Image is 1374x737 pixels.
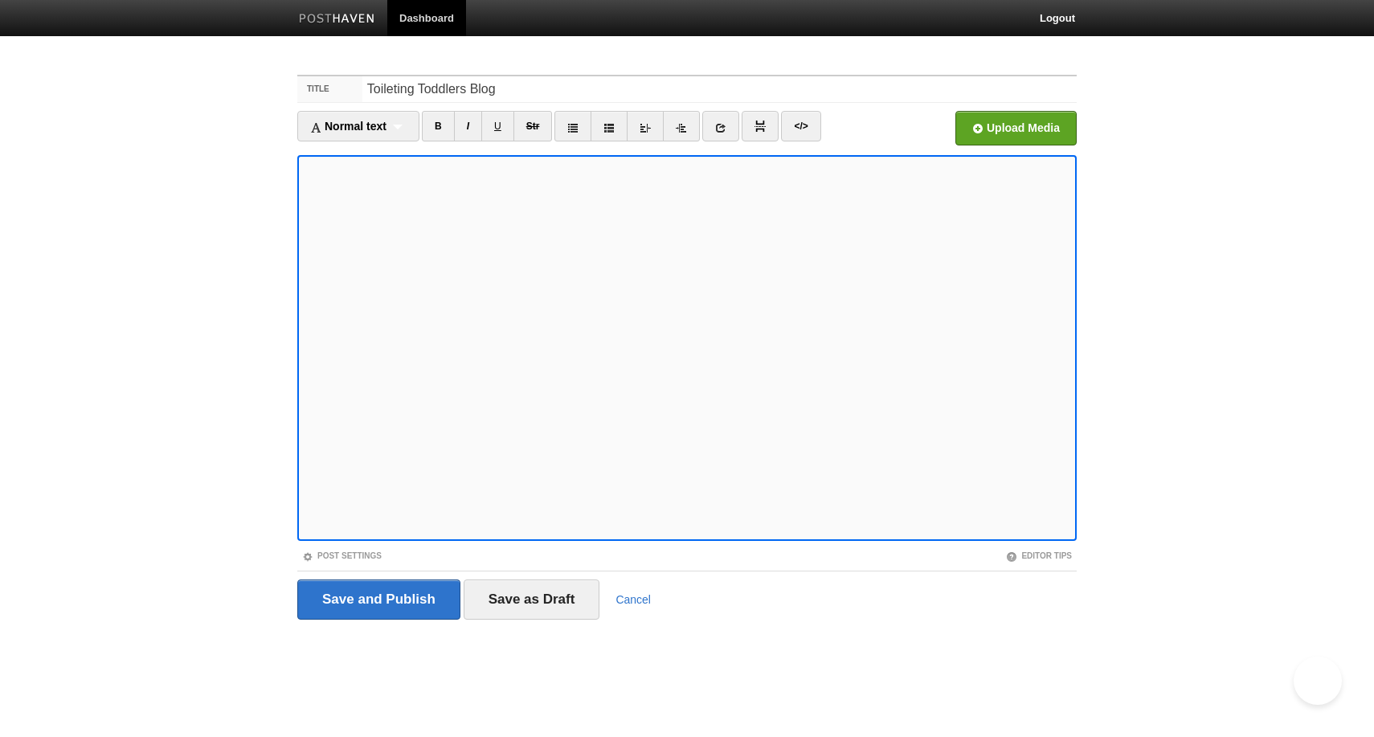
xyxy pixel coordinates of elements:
input: Save and Publish [297,579,460,620]
span: Normal text [310,120,386,133]
del: Str [526,121,540,132]
a: I [454,111,482,141]
label: Title [297,76,362,102]
a: Post Settings [302,551,382,560]
a: Str [513,111,553,141]
img: Posthaven-bar [299,14,375,26]
a: U [481,111,514,141]
a: Cancel [615,593,651,606]
iframe: Help Scout Beacon - Open [1294,657,1342,705]
a: </> [781,111,820,141]
a: Editor Tips [1006,551,1072,560]
a: B [422,111,455,141]
img: pagebreak-icon.png [754,121,766,132]
input: Save as Draft [464,579,600,620]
